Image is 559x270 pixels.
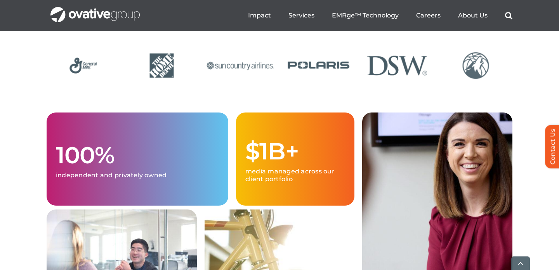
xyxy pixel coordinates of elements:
a: EMRge™ Technology [332,12,399,19]
div: 9 / 24 [203,50,277,82]
p: independent and privately owned [56,171,219,179]
p: media managed across our client portfolio [245,168,345,183]
div: 11 / 24 [360,50,434,82]
a: OG_Full_horizontal_WHT [50,6,140,14]
div: 12 / 24 [439,50,512,82]
nav: Menu [248,3,512,28]
div: 8 / 24 [125,50,198,82]
a: About Us [458,12,488,19]
div: 7 / 24 [47,50,120,82]
a: Search [505,12,512,19]
a: Services [288,12,314,19]
h1: 100% [56,143,219,168]
a: Impact [248,12,271,19]
h1: $1B+ [245,139,345,164]
div: 10 / 24 [282,50,355,82]
a: Careers [416,12,441,19]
